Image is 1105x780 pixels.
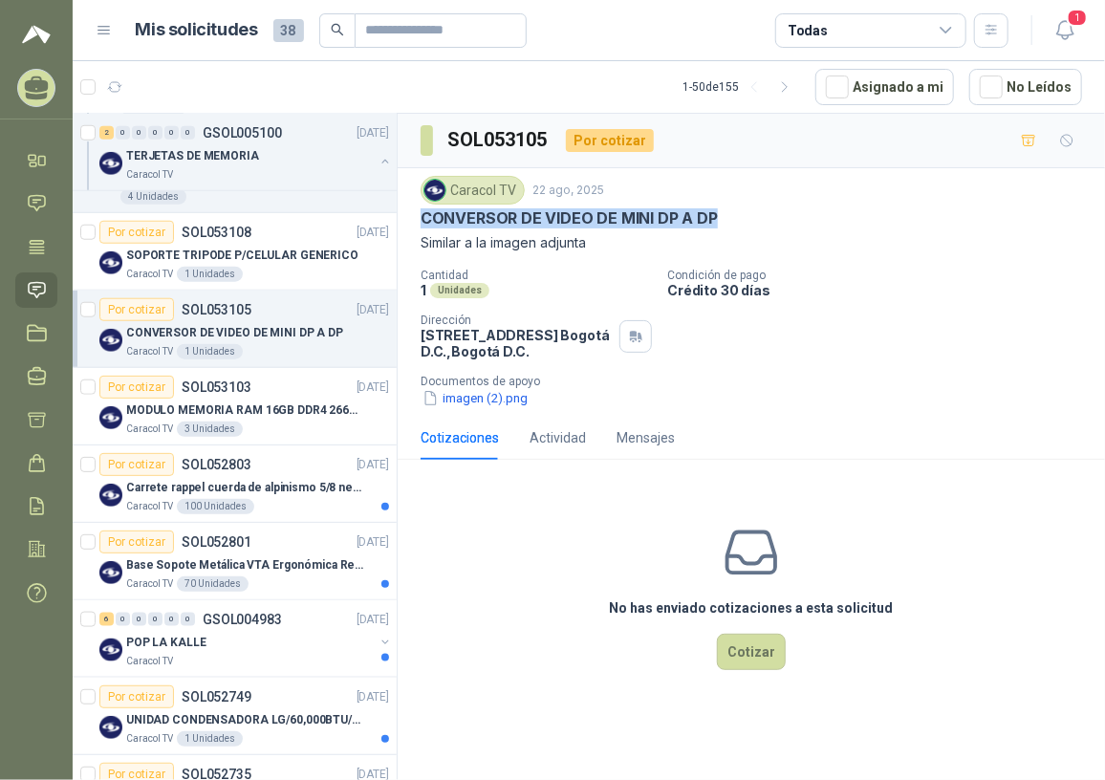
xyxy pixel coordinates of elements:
p: Caracol TV [126,499,173,514]
div: 0 [181,613,195,626]
p: [DATE] [357,301,389,319]
a: 2 0 0 0 0 0 GSOL005100[DATE] Company LogoTERJETAS DE MEMORIACaracol TV [99,121,393,183]
p: POP LA KALLE [126,634,206,652]
p: [DATE] [357,611,389,629]
div: Por cotizar [99,298,174,321]
p: 22 ago, 2025 [532,182,604,200]
p: CONVERSOR DE VIDEO DE MINI DP A DP [421,208,718,228]
div: Por cotizar [99,376,174,399]
p: Caracol TV [126,267,173,282]
button: Cotizar [717,634,786,670]
p: GSOL005100 [203,126,282,140]
p: SOL053108 [182,226,251,239]
div: 70 Unidades [177,576,249,592]
div: Por cotizar [99,685,174,708]
div: Todas [788,20,828,41]
div: 1 Unidades [177,344,243,359]
div: 0 [148,126,162,140]
img: Company Logo [99,406,122,429]
div: 1 Unidades [177,267,243,282]
img: Company Logo [99,716,122,739]
a: Por cotizarSOL052803[DATE] Company LogoCarrete rappel cuerda de alpinismo 5/8 negra 16mmCaracol T... [73,445,397,523]
div: Actividad [530,427,586,448]
p: [DATE] [357,456,389,474]
p: SOPORTE TRIPODE P/CELULAR GENERICO [126,247,358,265]
div: 6 [99,613,114,626]
p: MODULO MEMORIA RAM 16GB DDR4 2666 MHZ - PORTATIL [126,401,364,420]
p: Condición de pago [667,269,1097,282]
div: Por cotizar [99,453,174,476]
div: Mensajes [617,427,675,448]
p: SOL053103 [182,380,251,394]
div: Por cotizar [99,531,174,553]
h3: No has enviado cotizaciones a esta solicitud [610,597,894,618]
a: Por cotizarSOL052801[DATE] Company LogoBase Sopote Metálica VTA Ergonómica Retráctil para Portáti... [73,523,397,600]
p: SOL052803 [182,458,251,471]
button: No Leídos [969,69,1082,105]
div: 0 [132,126,146,140]
p: [DATE] [357,379,389,397]
div: 2 [99,126,114,140]
button: 1 [1048,13,1082,48]
img: Company Logo [99,484,122,507]
p: Caracol TV [126,167,173,183]
p: Caracol TV [126,576,173,592]
span: search [331,23,344,36]
img: Logo peakr [22,23,51,46]
p: [DATE] [357,688,389,706]
img: Company Logo [99,639,122,661]
a: Por cotizarSOL053105[DATE] Company LogoCONVERSOR DE VIDEO DE MINI DP A DPCaracol TV1 Unidades [73,291,397,368]
div: Por cotizar [566,129,654,152]
p: TERJETAS DE MEMORIA [126,147,259,165]
button: Asignado a mi [815,69,954,105]
p: [DATE] [357,224,389,242]
p: Base Sopote Metálica VTA Ergonómica Retráctil para Portátil [126,556,364,574]
div: 3 Unidades [177,422,243,437]
p: Carrete rappel cuerda de alpinismo 5/8 negra 16mm [126,479,364,497]
div: 1 - 50 de 155 [682,72,800,102]
div: 4 Unidades [120,189,186,205]
img: Company Logo [99,329,122,352]
span: 38 [273,19,304,42]
p: Caracol TV [126,654,173,669]
p: Caracol TV [126,731,173,747]
p: Caracol TV [126,344,173,359]
img: Company Logo [99,152,122,175]
div: 1 Unidades [177,731,243,747]
h3: SOL053105 [448,125,551,155]
div: Caracol TV [421,176,525,205]
div: 0 [181,126,195,140]
a: Por cotizarSOL053103[DATE] Company LogoMODULO MEMORIA RAM 16GB DDR4 2666 MHZ - PORTATILCaracol TV... [73,368,397,445]
div: 0 [132,613,146,626]
img: Company Logo [424,180,445,201]
div: 0 [148,613,162,626]
p: SOL053105 [182,303,251,316]
p: CONVERSOR DE VIDEO DE MINI DP A DP [126,324,343,342]
p: UNIDAD CONDENSADORA LG/60,000BTU/220V/R410A: I [126,711,364,729]
p: Cantidad [421,269,652,282]
div: 0 [116,613,130,626]
p: Caracol TV [126,422,173,437]
a: Por cotizarSOL053108[DATE] Company LogoSOPORTE TRIPODE P/CELULAR GENERICOCaracol TV1 Unidades [73,213,397,291]
a: 6 0 0 0 0 0 GSOL004983[DATE] Company LogoPOP LA KALLECaracol TV [99,608,393,669]
img: Company Logo [99,561,122,584]
a: Por cotizarSOL052749[DATE] Company LogoUNIDAD CONDENSADORA LG/60,000BTU/220V/R410A: ICaracol TV1 ... [73,678,397,755]
p: GSOL004983 [203,613,282,626]
span: 1 [1067,9,1088,27]
div: Cotizaciones [421,427,499,448]
p: [STREET_ADDRESS] Bogotá D.C. , Bogotá D.C. [421,327,612,359]
p: Similar a la imagen adjunta [421,232,1082,253]
p: Crédito 30 días [667,282,1097,298]
div: 0 [116,126,130,140]
div: 0 [164,126,179,140]
div: 0 [164,613,179,626]
img: Company Logo [99,251,122,274]
h1: Mis solicitudes [136,16,258,44]
div: Por cotizar [99,221,174,244]
p: SOL052749 [182,690,251,704]
p: 1 [421,282,426,298]
div: 100 Unidades [177,499,254,514]
p: SOL052801 [182,535,251,549]
p: [DATE] [357,533,389,552]
p: Documentos de apoyo [421,375,1097,388]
